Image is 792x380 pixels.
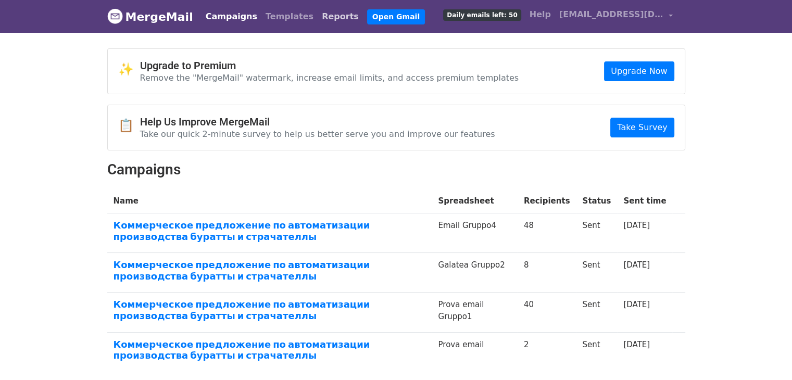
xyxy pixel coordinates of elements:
[576,253,617,293] td: Sent
[525,4,555,25] a: Help
[623,221,650,230] a: [DATE]
[443,9,521,21] span: Daily emails left: 50
[107,8,123,24] img: MergeMail logo
[610,118,674,137] a: Take Survey
[439,4,525,25] a: Daily emails left: 50
[107,161,685,179] h2: Campaigns
[140,72,519,83] p: Remove the "MergeMail" watermark, increase email limits, and access premium templates
[432,293,517,332] td: Prova email Gruppo1
[432,213,517,253] td: Email Gruppo4
[576,213,617,253] td: Sent
[623,260,650,270] a: [DATE]
[114,259,426,282] a: Коммерческое предложение по автоматизации производства буратты и страчателлы
[318,6,363,27] a: Reports
[555,4,677,29] a: [EMAIL_ADDRESS][DOMAIN_NAME]
[107,6,193,28] a: MergeMail
[518,332,576,372] td: 2
[559,8,663,21] span: [EMAIL_ADDRESS][DOMAIN_NAME]
[576,332,617,372] td: Sent
[367,9,425,24] a: Open Gmail
[623,300,650,309] a: [DATE]
[617,189,672,213] th: Sent time
[118,62,140,77] span: ✨
[432,189,517,213] th: Spreadsheet
[432,332,517,372] td: Prova email
[114,339,426,361] a: Коммерческое предложение по автоматизации производства буратты и страчателлы
[202,6,261,27] a: Campaigns
[140,116,495,128] h4: Help Us Improve MergeMail
[623,340,650,349] a: [DATE]
[518,189,576,213] th: Recipients
[576,189,617,213] th: Status
[518,213,576,253] td: 48
[261,6,318,27] a: Templates
[518,253,576,293] td: 8
[118,118,140,133] span: 📋
[140,129,495,140] p: Take our quick 2-minute survey to help us better serve you and improve our features
[604,61,674,81] a: Upgrade Now
[432,253,517,293] td: Galatea Gruppo2
[140,59,519,72] h4: Upgrade to Premium
[114,299,426,321] a: Коммерческое предложение по автоматизации производства буратты и страчателлы
[576,293,617,332] td: Sent
[114,220,426,242] a: Коммерческое предложение по автоматизации производства буратты и страчателлы
[107,189,432,213] th: Name
[518,293,576,332] td: 40
[740,330,792,380] iframe: Chat Widget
